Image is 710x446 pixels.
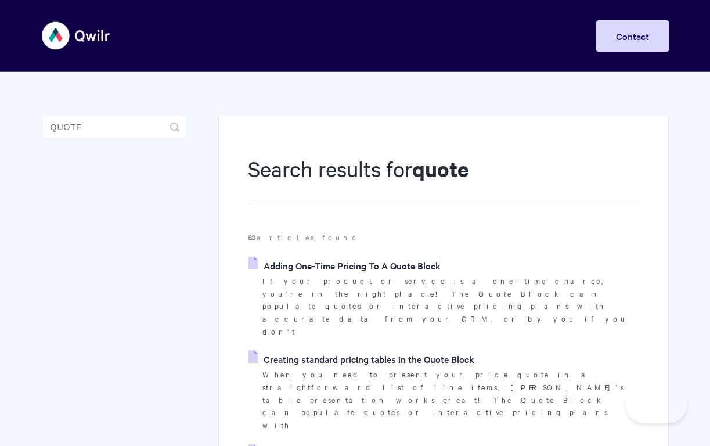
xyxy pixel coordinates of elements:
strong: quote [412,154,469,183]
input: Search [42,116,186,139]
a: Adding One-Time Pricing To A Quote Block [248,257,441,274]
iframe: Toggle Customer Support [626,388,687,423]
a: Creating standard pricing tables in the Quote Block [248,350,474,368]
p: If your product or service is a one-time charge, you're in the right place! The Quote Block can p... [262,275,639,338]
a: Contact [596,20,669,52]
h1: Search results for [248,154,639,204]
p: When you need to present your price quote in a straightforward list of line items, [PERSON_NAME]'... [262,368,639,431]
img: Qwilr Help Center [42,14,111,57]
strong: 63 [248,232,257,243]
p: articles found [248,231,639,244]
